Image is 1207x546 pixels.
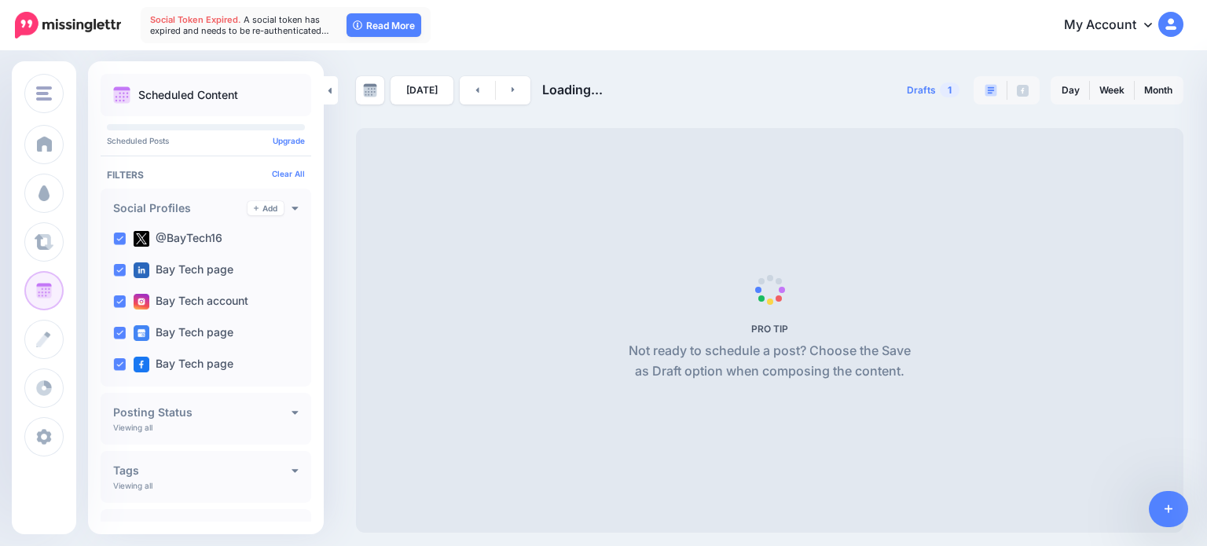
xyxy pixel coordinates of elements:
img: google_business-square.png [134,325,149,341]
a: Month [1135,78,1182,103]
span: Drafts [907,86,936,95]
img: instagram-square.png [134,294,149,310]
label: Bay Tech page [134,262,233,278]
p: Scheduled Posts [107,137,305,145]
a: [DATE] [391,76,453,104]
h4: Filters [107,169,305,181]
h4: Tags [113,465,292,476]
a: My Account [1048,6,1183,45]
a: Add [248,201,284,215]
span: Social Token Expired. [150,14,241,25]
p: Viewing all [113,481,152,490]
img: menu.png [36,86,52,101]
a: Day [1052,78,1089,103]
a: Clear All [272,169,305,178]
img: twitter-square.png [134,231,149,247]
span: A social token has expired and needs to be re-authenticated… [150,14,329,36]
p: Viewing all [113,423,152,432]
label: Bay Tech account [134,294,248,310]
label: Bay Tech page [134,325,233,341]
img: paragraph-boxed.png [985,84,997,97]
img: calendar.png [113,86,130,104]
img: calendar-grey-darker.png [363,83,377,97]
a: Upgrade [273,136,305,145]
img: facebook-grey-square.png [1017,85,1029,97]
h5: PRO TIP [622,323,917,335]
a: Drafts1 [897,76,969,104]
img: linkedin-square.png [134,262,149,278]
h4: Social Profiles [113,203,248,214]
p: Not ready to schedule a post? Choose the Save as Draft option when composing the content. [622,341,917,382]
h4: Posting Status [113,407,292,418]
span: 1 [940,82,959,97]
img: Missinglettr [15,12,121,38]
label: @BayTech16 [134,231,222,247]
a: Read More [347,13,421,37]
a: Week [1090,78,1134,103]
img: facebook-square.png [134,357,149,372]
p: Scheduled Content [138,90,238,101]
label: Bay Tech page [134,357,233,372]
span: Loading... [542,82,603,97]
